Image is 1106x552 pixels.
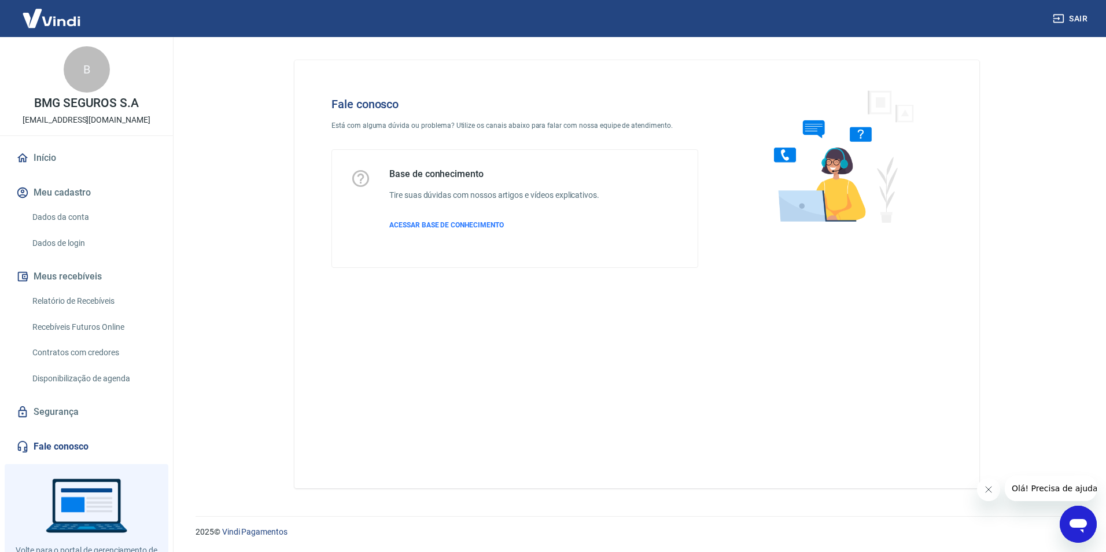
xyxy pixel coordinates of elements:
span: Olá! Precisa de ajuda? [7,8,97,17]
a: Fale conosco [14,434,159,459]
img: Fale conosco [751,79,927,233]
p: 2025 © [196,526,1078,538]
button: Meus recebíveis [14,264,159,289]
span: ACESSAR BASE DE CONHECIMENTO [389,221,504,229]
a: Dados da conta [28,205,159,229]
a: Recebíveis Futuros Online [28,315,159,339]
a: Relatório de Recebíveis [28,289,159,313]
a: Contratos com credores [28,341,159,365]
p: Está com alguma dúvida ou problema? Utilize os canais abaixo para falar com nossa equipe de atend... [331,120,698,131]
p: BMG SEGUROS S.A [34,97,139,109]
img: Vindi [14,1,89,36]
button: Sair [1050,8,1092,30]
iframe: Botão para abrir a janela de mensagens [1060,506,1097,543]
a: Vindi Pagamentos [222,527,287,536]
h6: Tire suas dúvidas com nossos artigos e vídeos explicativos. [389,189,599,201]
h4: Fale conosco [331,97,698,111]
iframe: Mensagem da empresa [1005,476,1097,501]
div: B [64,46,110,93]
iframe: Fechar mensagem [977,478,1000,501]
button: Meu cadastro [14,180,159,205]
a: ACESSAR BASE DE CONHECIMENTO [389,220,599,230]
p: [EMAIL_ADDRESS][DOMAIN_NAME] [23,114,150,126]
a: Disponibilização de agenda [28,367,159,391]
a: Segurança [14,399,159,425]
a: Dados de login [28,231,159,255]
h5: Base de conhecimento [389,168,599,180]
a: Início [14,145,159,171]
